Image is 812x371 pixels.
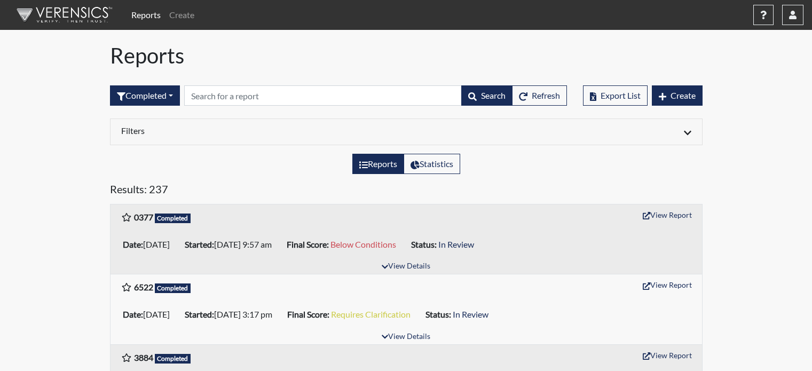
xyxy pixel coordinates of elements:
span: Search [481,90,506,100]
div: Filter by interview status [110,85,180,106]
b: Status: [411,239,437,249]
b: Final Score: [287,239,329,249]
b: Started: [185,309,214,319]
label: View the list of reports [352,154,404,174]
span: In Review [453,309,488,319]
li: [DATE] 3:17 pm [180,306,283,323]
h5: Results: 237 [110,183,703,200]
button: View Report [638,207,697,223]
li: [DATE] 9:57 am [180,236,282,253]
b: 0377 [134,212,153,222]
b: Date: [123,239,143,249]
span: Completed [155,354,191,364]
span: Create [671,90,696,100]
a: Create [165,4,199,26]
button: Export List [583,85,648,106]
a: Reports [127,4,165,26]
span: Refresh [532,90,560,100]
button: View Report [638,277,697,293]
button: View Details [377,259,435,274]
li: [DATE] [119,306,180,323]
span: Completed [155,214,191,223]
b: Status: [425,309,451,319]
button: View Details [377,330,435,344]
span: Below Conditions [330,239,396,249]
span: Requires Clarification [331,309,411,319]
b: Date: [123,309,143,319]
b: 3884 [134,352,153,362]
b: Final Score: [287,309,329,319]
input: Search by Registration ID, Interview Number, or Investigation Name. [184,85,462,106]
span: Export List [601,90,641,100]
button: Refresh [512,85,567,106]
button: View Report [638,347,697,364]
span: Completed [155,283,191,293]
li: [DATE] [119,236,180,253]
b: Started: [185,239,214,249]
div: Click to expand/collapse filters [113,125,699,138]
h6: Filters [121,125,398,136]
span: In Review [438,239,474,249]
button: Create [652,85,703,106]
button: Search [461,85,513,106]
button: Completed [110,85,180,106]
b: 6522 [134,282,153,292]
label: View statistics about completed interviews [404,154,460,174]
h1: Reports [110,43,703,68]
